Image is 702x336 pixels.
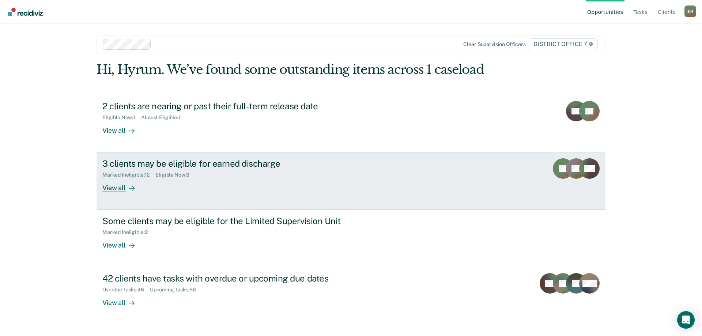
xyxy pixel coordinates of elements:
button: Profile dropdown button [684,5,696,17]
div: View all [102,178,143,192]
a: 2 clients are nearing or past their full-term release dateEligible Now:1Almost Eligible:1View all [97,95,605,152]
div: Upcoming Tasks : 56 [150,287,202,293]
div: View all [102,120,143,135]
div: Overdue Tasks : 46 [102,287,150,293]
div: 42 clients have tasks with overdue or upcoming due dates [102,273,359,284]
a: Some clients may be eligible for the Limited Supervision UnitMarked Ineligible:2View all [97,210,605,267]
div: Marked Ineligible : 12 [102,172,155,178]
div: 2 clients are nearing or past their full-term release date [102,101,359,112]
div: View all [102,235,143,250]
div: 3 clients may be eligible for earned discharge [102,158,359,169]
div: Open Intercom Messenger [677,311,695,329]
div: Eligible Now : 1 [102,114,141,121]
div: Eligible Now : 3 [155,172,195,178]
div: S H [684,5,696,17]
span: DISTRICT OFFICE 7 [529,38,598,50]
a: 3 clients may be eligible for earned dischargeMarked Ineligible:12Eligible Now:3View all [97,152,605,210]
div: Hi, Hyrum. We’ve found some outstanding items across 1 caseload [97,62,504,77]
div: Clear supervision officers [463,41,525,48]
img: Recidiviz [8,8,43,16]
div: View all [102,293,143,307]
div: Some clients may be eligible for the Limited Supervision Unit [102,216,359,226]
a: 42 clients have tasks with overdue or upcoming due datesOverdue Tasks:46Upcoming Tasks:56View all [97,267,605,325]
div: Marked Ineligible : 2 [102,229,153,235]
div: Almost Eligible : 1 [141,114,186,121]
